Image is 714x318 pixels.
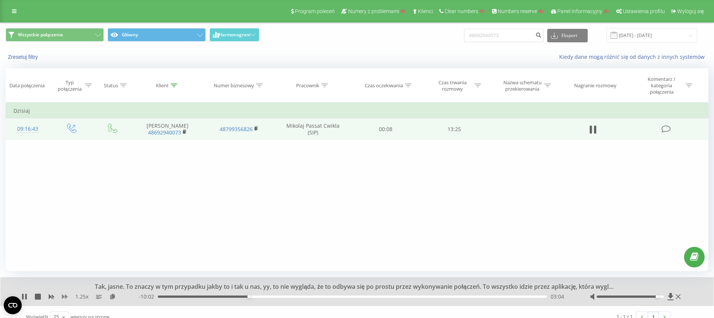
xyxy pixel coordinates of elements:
[148,129,181,136] a: 48692940073
[420,118,489,140] td: 13:25
[498,8,537,14] span: Numbers reserve
[547,29,588,42] button: Eksport
[365,82,403,89] div: Czas oczekiwania
[6,103,708,118] td: Dzisiaj
[13,122,42,136] div: 09:16:43
[87,283,616,291] div: Tak, jasne. To znaczy w tym przypadku jakby to i tak u nas, yy, to nie wygląda, że to odbywa się ...
[18,32,63,38] span: Wszystkie połączenia
[445,8,478,14] span: Clear numbers
[4,296,22,314] button: Open CMP widget
[247,295,250,298] div: Accessibility label
[210,28,259,42] button: Harmonogram
[656,295,659,298] div: Accessibility label
[352,118,420,140] td: 00:08
[6,28,104,42] button: Wszystkie połączenia
[75,293,88,300] span: 1.25 x
[275,118,352,140] td: Mikolaj Passat Cwikla (SIP)
[132,118,203,140] td: [PERSON_NAME]
[677,8,704,14] span: Wyloguj się
[574,82,617,89] div: Nagranie rozmowy
[214,82,254,89] div: Numer biznesowy
[296,82,319,89] div: Pracownik
[104,82,118,89] div: Status
[557,8,602,14] span: Panel Informacyjny
[559,53,708,60] a: Kiedy dane mogą różnić się od danych z innych systemów
[295,8,335,14] span: Program poleceń
[156,82,169,89] div: Klient
[108,28,206,42] button: Główny
[623,8,665,14] span: Ustawienia profilu
[418,8,433,14] span: Klienci
[9,82,45,89] div: Data połączenia
[56,79,83,92] div: Typ połączenia
[551,293,564,300] span: 03:04
[348,8,399,14] span: Numery z problemami
[640,76,684,95] div: Komentarz / kategoria połączenia
[219,32,250,37] span: Harmonogram
[433,79,473,92] div: Czas trwania rozmowy
[464,29,543,42] input: Wyszukiwanie według numeru
[220,125,253,133] a: 48799356826
[6,54,42,60] button: Zresetuj filtry
[139,293,158,300] span: - 10:02
[502,79,542,92] div: Nazwa schematu przekierowania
